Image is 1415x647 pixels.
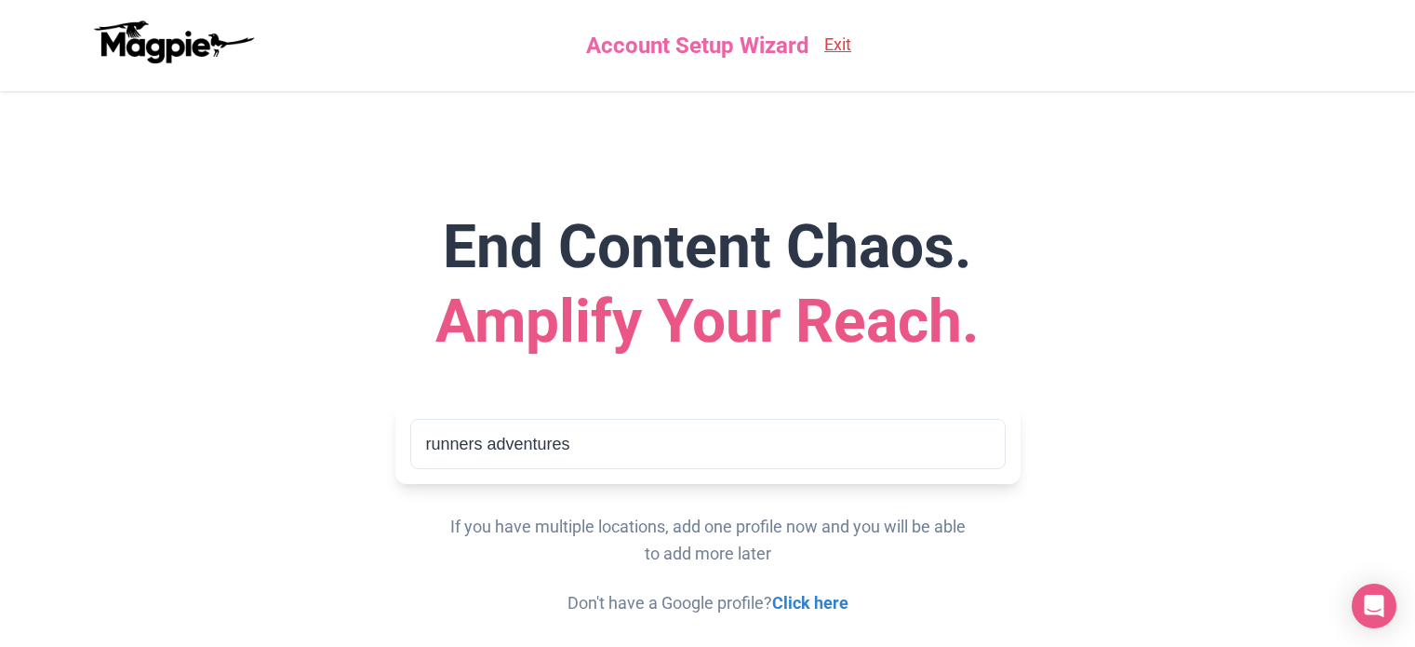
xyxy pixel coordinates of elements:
div: Open Intercom Messenger [1352,584,1396,628]
p: to add more later [172,541,1244,568]
a: Exit [824,32,851,59]
img: logo-ab69f6fb50320c5b225c76a69d11143b.png [89,20,257,64]
p: If you have multiple locations, add one profile now and you will be able [172,514,1244,541]
a: Click here [772,593,848,613]
span: Amplify Your Reach. [435,287,980,357]
input: Enter your business name to get started... [410,419,1006,470]
span: Account Setup Wizard [586,28,809,63]
h1: End Content Chaos. [172,210,1244,359]
span: Don't have a Google profile? [567,593,848,613]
